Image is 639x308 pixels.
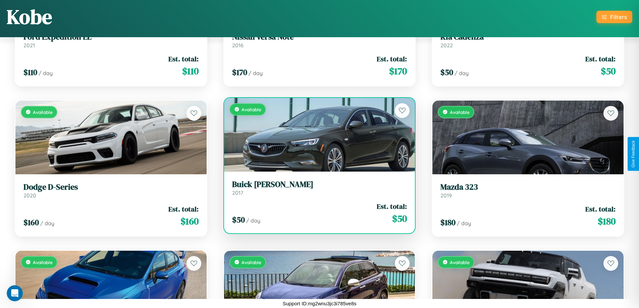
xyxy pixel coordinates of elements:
span: Est. total: [585,204,616,214]
span: / day [249,70,263,76]
span: $ 160 [23,217,39,228]
span: $ 110 [182,64,199,78]
span: $ 180 [598,214,616,228]
span: Est. total: [168,204,199,214]
span: / day [455,70,469,76]
span: / day [246,217,260,224]
span: 2017 [232,189,243,196]
span: / day [40,220,54,227]
span: $ 160 [180,214,199,228]
span: $ 50 [392,212,407,225]
span: 2016 [232,42,244,49]
span: Available [450,259,470,265]
iframe: Intercom live chat [7,285,23,301]
span: $ 50 [232,214,245,225]
span: Available [242,259,261,265]
span: Available [242,107,261,112]
span: Available [33,259,53,265]
span: $ 50 [440,67,453,78]
h3: Buick [PERSON_NAME] [232,180,407,189]
a: Buick [PERSON_NAME]2017 [232,180,407,196]
a: Dodge D-Series2020 [23,182,199,199]
span: 2019 [440,192,452,199]
a: Mazda 3232019 [440,182,616,199]
span: $ 110 [23,67,37,78]
span: $ 50 [601,64,616,78]
span: Available [450,109,470,115]
h3: Dodge D-Series [23,182,199,192]
div: Give Feedback [631,140,636,168]
h3: Mazda 323 [440,182,616,192]
div: Filters [610,13,627,20]
span: Available [33,109,53,115]
h3: Ford Expedition EL [23,32,199,42]
span: $ 170 [232,67,247,78]
span: Est. total: [377,54,407,64]
span: Est. total: [585,54,616,64]
span: $ 170 [389,64,407,78]
button: Filters [596,11,632,23]
h3: Kia Cadenza [440,32,616,42]
span: 2022 [440,42,453,49]
h1: Kobe [7,3,52,30]
span: 2021 [23,42,35,49]
h3: Nissan Versa Note [232,32,407,42]
p: Support ID: mg2wnu3jc3i785ve8s [282,299,356,308]
span: 2020 [23,192,36,199]
a: Nissan Versa Note2016 [232,32,407,49]
span: / day [39,70,53,76]
span: Est. total: [168,54,199,64]
a: Kia Cadenza2022 [440,32,616,49]
span: $ 180 [440,217,456,228]
span: / day [457,220,471,227]
a: Ford Expedition EL2021 [23,32,199,49]
span: Est. total: [377,201,407,211]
